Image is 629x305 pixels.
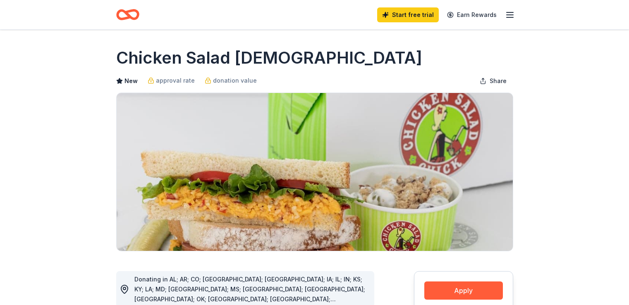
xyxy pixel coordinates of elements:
[377,7,439,22] a: Start free trial
[156,76,195,86] span: approval rate
[442,7,502,22] a: Earn Rewards
[117,93,513,251] img: Image for Chicken Salad Chick
[490,76,507,86] span: Share
[116,5,139,24] a: Home
[205,76,257,86] a: donation value
[116,46,422,69] h1: Chicken Salad [DEMOGRAPHIC_DATA]
[213,76,257,86] span: donation value
[124,76,138,86] span: New
[424,281,503,300] button: Apply
[148,76,195,86] a: approval rate
[473,73,513,89] button: Share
